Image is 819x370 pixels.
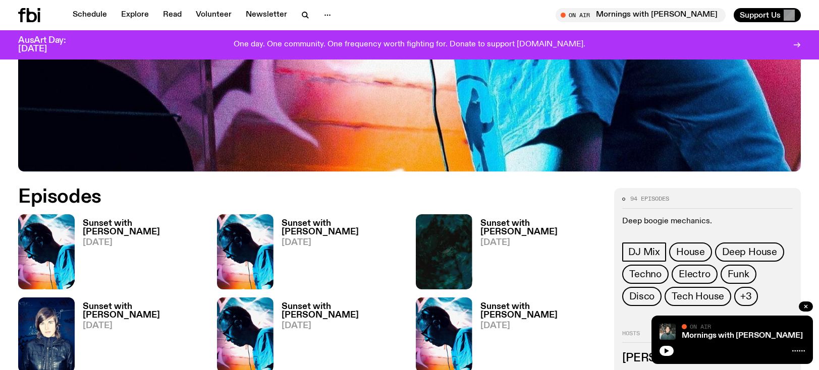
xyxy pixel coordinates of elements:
[740,11,781,20] span: Support Us
[472,219,603,289] a: Sunset with [PERSON_NAME][DATE]
[690,323,711,330] span: On Air
[622,265,669,284] a: Techno
[660,324,676,340] img: Radio presenter Ben Hansen sits in front of a wall of photos and an fbi radio sign. Film photo. B...
[622,216,793,226] p: Deep boogie mechanics.
[728,269,749,280] span: Funk
[18,188,536,206] h2: Episodes
[740,291,752,302] span: +3
[672,291,724,302] span: Tech House
[115,8,155,22] a: Explore
[630,196,669,202] span: 94 episodes
[75,219,205,289] a: Sunset with [PERSON_NAME][DATE]
[629,269,662,280] span: Techno
[240,8,293,22] a: Newsletter
[622,330,793,342] h2: Hosts
[665,287,731,306] a: Tech House
[480,238,603,247] span: [DATE]
[83,302,205,320] h3: Sunset with [PERSON_NAME]
[734,8,801,22] button: Support Us
[67,8,113,22] a: Schedule
[83,219,205,236] h3: Sunset with [PERSON_NAME]
[234,40,585,49] p: One day. One community. One frequency worth fighting for. Donate to support [DOMAIN_NAME].
[274,219,404,289] a: Sunset with [PERSON_NAME][DATE]
[628,246,660,258] span: DJ Mix
[715,242,784,262] a: Deep House
[83,322,205,330] span: [DATE]
[480,302,603,320] h3: Sunset with [PERSON_NAME]
[190,8,238,22] a: Volunteer
[679,269,711,280] span: Electro
[722,246,777,258] span: Deep House
[622,242,666,262] a: DJ Mix
[629,291,654,302] span: Disco
[18,36,83,53] h3: AusArt Day: [DATE]
[622,287,662,306] a: Disco
[556,8,726,22] button: On AirMornings with [PERSON_NAME]
[282,238,404,247] span: [DATE]
[682,332,803,340] a: Mornings with [PERSON_NAME]
[282,219,404,236] h3: Sunset with [PERSON_NAME]
[721,265,756,284] a: Funk
[676,246,705,258] span: House
[669,242,712,262] a: House
[672,265,718,284] a: Electro
[734,287,758,306] button: +3
[480,322,603,330] span: [DATE]
[18,214,75,289] img: Simon Caldwell stands side on, looking downwards. He has headphones on. Behind him is a brightly ...
[622,353,793,364] h3: [PERSON_NAME]
[480,219,603,236] h3: Sunset with [PERSON_NAME]
[83,238,205,247] span: [DATE]
[282,322,404,330] span: [DATE]
[282,302,404,320] h3: Sunset with [PERSON_NAME]
[157,8,188,22] a: Read
[217,214,274,289] img: Simon Caldwell stands side on, looking downwards. He has headphones on. Behind him is a brightly ...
